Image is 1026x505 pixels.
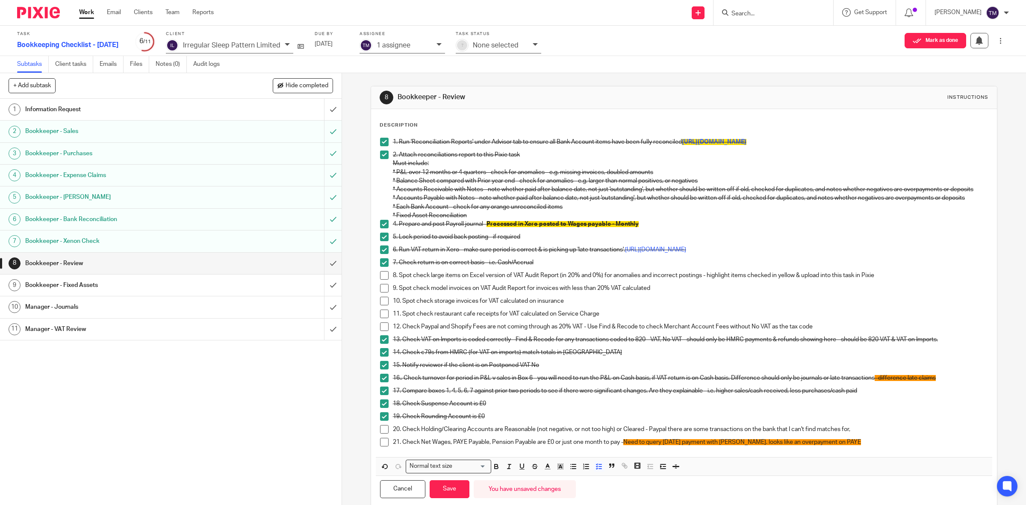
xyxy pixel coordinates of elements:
p: Must include: [393,159,988,168]
img: svg%3E [360,39,372,52]
div: 6 [9,213,21,225]
div: You have unsaved changes [474,480,576,499]
p: 9. Spot check model invoices on VAT Audit Report for invoices with less than 20% VAT calculated [393,284,988,292]
div: 8 [380,91,393,104]
span: Hide completed [286,83,328,89]
div: ? [457,40,467,50]
a: Emails [100,56,124,73]
label: Task status [456,31,541,37]
img: svg%3E [986,6,999,20]
h1: Bookkeeper - Bank Reconciliation [25,213,219,226]
span: Mark as done [926,38,958,44]
img: svg%3E [166,39,179,52]
p: * Each Bank Account - check for any orange unreconciled items [393,203,988,211]
p: 17. Compare boxes 1, 4, 5, 6, 7 against prior two periods to see if there were significant change... [393,387,988,395]
p: * Balance Sheet compared with Prior year end - check for anomalies - e.g. larger than normal posi... [393,177,988,185]
a: Client tasks [55,56,93,73]
a: Audit logs [193,56,226,73]
p: * P&L over 12 months or 4 quarters - check for anomalies - e.g. missing invoices, doubled amounts [393,168,988,177]
a: Files [130,56,149,73]
a: Subtasks [17,56,49,73]
h1: Bookkeeper - Fixed Assets [25,279,219,292]
h1: Bookkeeper - Review [25,257,219,270]
a: [URL][DOMAIN_NAME] [625,247,686,253]
h1: Bookkeeper - Expense Claims [25,169,219,182]
p: 7. Check return is on correct basis - i.e. Cash/Accrual [393,258,988,267]
a: Reports [192,8,214,17]
span: Processed in Xero posted to Wages payable - Monthly [486,221,639,227]
p: 11. Spot check restaurant cafe receipts for VAT calculated on Service Charge [393,310,988,318]
span: Normal text size [408,462,454,471]
h1: Bookkeeper - Sales [25,125,219,138]
div: 2 [9,126,21,138]
p: 1. Run 'Reconciliation Reports' under Advisor tab to ensure all Bank Account items have been full... [393,138,988,146]
p: 13. Check VAT on Imports is coded correctly - Find & Recode for any transactions coded to 820 - V... [393,335,988,344]
span: Get Support [854,9,887,15]
button: Cancel [380,480,425,499]
p: 21. Check Net Wages, PAYE Payable, Pension Payable are £0 or just one month to pay - [393,438,988,446]
label: Due by [315,31,349,37]
label: Assignee [360,31,445,37]
div: Instructions [947,94,988,101]
p: 5. Lock period to avoid back posting - if required [393,233,988,241]
div: 3 [9,148,21,159]
button: Hide completed [273,78,333,93]
p: None selected [473,41,519,49]
a: Clients [134,8,153,17]
p: 8. Spot check large items on Excel version of VAT Audit Report (in 20% and 0%) for anomalies and ... [393,271,988,280]
label: Client [166,31,304,37]
p: 16.. Check turnover for period in P&L v sales in Box 6 - you will need to run the P&L on Cash bas... [393,374,988,382]
p: 4. Prepare and post Payroll journal - [393,220,988,228]
p: 1 assignee [377,41,410,49]
small: /11 [143,39,151,44]
h1: Bookkeeper - Purchases [25,147,219,160]
p: Description [380,122,418,129]
input: Search [731,10,808,18]
button: + Add subtask [9,78,56,93]
p: 10. Spot check storage invoices for VAT calculated on insurance [393,297,988,305]
a: Team [165,8,180,17]
p: * Accounts Payable with Notes - note whether paid after balance date, not just 'outstanding', but... [393,194,988,202]
div: 10 [9,301,21,313]
a: [URL][DOMAIN_NAME] [682,139,746,145]
h1: Information Request [25,103,219,116]
p: 2. Attach reconciliations report to this Pixie task [393,151,988,159]
h1: Bookkeeper - Xenon Check [25,235,219,248]
div: 5 [9,192,21,204]
div: 6 [135,36,155,46]
div: 4 [9,169,21,181]
span: Need to query [DATE] payment with [PERSON_NAME]. looks like an overpayment on PAYE [623,439,861,445]
h1: Bookkeeper - [PERSON_NAME] [25,191,219,204]
button: Save [430,480,469,499]
p: 20. Check Holding/Clearing Accounts are Reasonable (not negative, or not too high) or Cleared - P... [393,425,988,434]
p: 14. Check c79s from HMRC (for VAT on imports) match totals in [GEOGRAPHIC_DATA] [393,348,988,357]
p: 18. Check Suspense Account is £0 [393,399,988,408]
img: Pixie [17,7,60,18]
h1: Manager - Journals [25,301,219,313]
p: [PERSON_NAME] [935,8,982,17]
span: [DATE] [315,41,333,47]
div: Search for option [406,460,491,473]
p: 19. Check Rounding Account is £0 [393,412,988,421]
p: 12. Check Paypal and Shopify Fees are not coming through as 20% VAT - Use Find & Recode to check ... [393,322,988,331]
span: - difference late claims [875,375,936,381]
div: 1 [9,103,21,115]
p: * Accounts Receivable with Notes - note whether paid after balance date, not just 'outstanding', ... [393,185,988,194]
a: Notes (0) [156,56,187,73]
div: 7 [9,235,21,247]
div: 8 [9,257,21,269]
div: 11 [9,323,21,335]
p: * Fixed Asset Reconciliation [393,211,988,220]
p: Irregular Sleep Pattern Limited [183,41,280,49]
button: Mark as done [905,33,966,48]
h1: Bookkeeper - Review [398,93,702,102]
a: Work [79,8,94,17]
h1: Manager - VAT Review [25,323,219,336]
p: 15. Notify reviewer if the client is on Postponed VAT No [393,361,988,369]
a: Email [107,8,121,17]
label: Task [17,31,124,37]
p: 6. Run VAT return in Xero - make sure period is correct & is picking up 'late transactions'. [393,245,988,254]
input: Search for option [455,462,486,471]
div: 9 [9,279,21,291]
